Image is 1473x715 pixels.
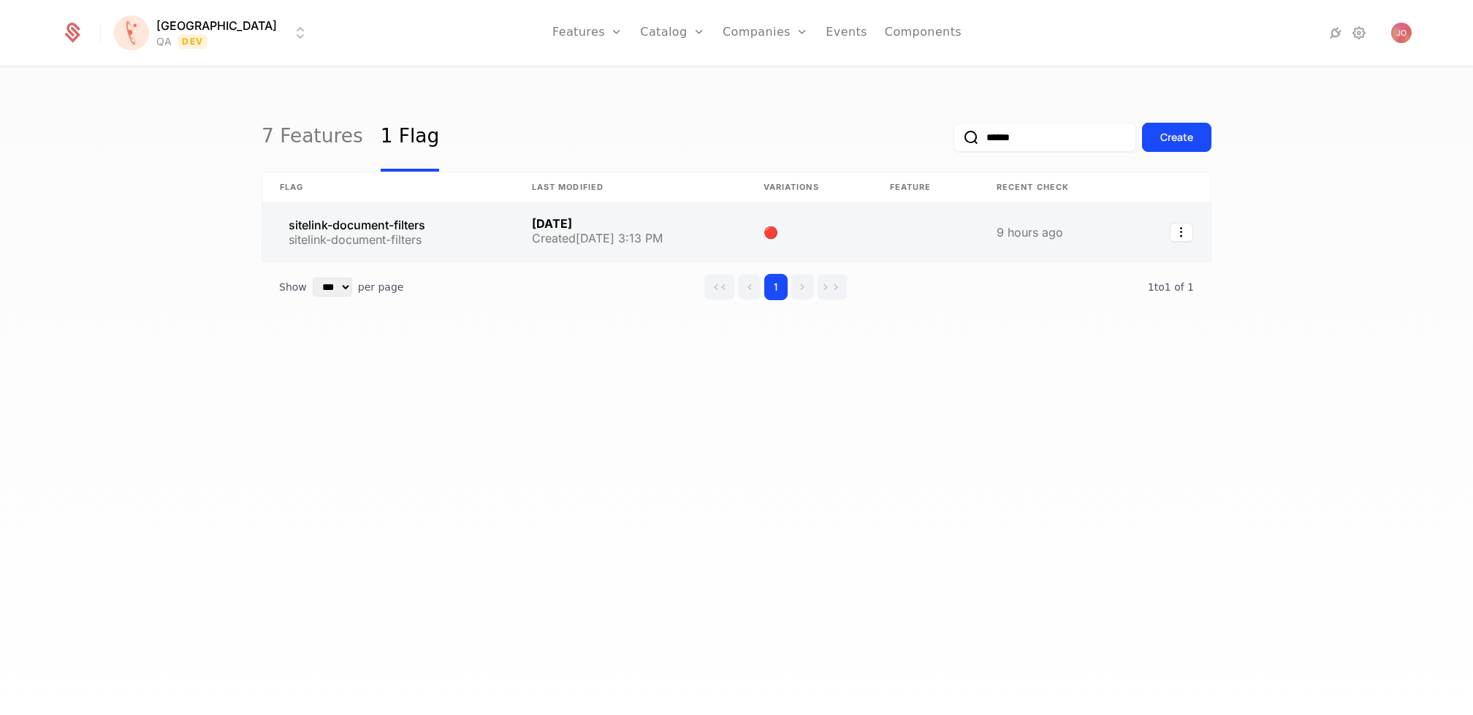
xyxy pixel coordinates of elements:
[358,280,404,294] span: per page
[704,274,735,300] button: Go to first page
[1170,223,1193,242] button: Select action
[262,103,363,172] a: 7 Features
[262,172,514,203] th: Flag
[381,103,440,172] a: 1 Flag
[178,34,208,49] span: Dev
[313,278,352,297] select: Select page size
[1350,24,1368,42] a: Settings
[114,15,149,50] img: Florence
[1148,281,1187,293] span: 1 to 1 of
[738,274,761,300] button: Go to previous page
[156,34,172,49] div: QA
[746,172,872,203] th: Variations
[1391,23,1412,43] button: Open user button
[872,172,979,203] th: Feature
[1148,281,1194,293] span: 1
[979,172,1129,203] th: Recent check
[514,172,746,203] th: Last Modified
[1391,23,1412,43] img: Jelena Obradovic
[262,262,1211,312] div: Table pagination
[817,274,848,300] button: Go to last page
[1142,123,1211,152] button: Create
[279,280,307,294] span: Show
[764,274,788,300] button: Go to page 1
[1160,130,1193,145] div: Create
[156,17,277,34] span: [GEOGRAPHIC_DATA]
[704,274,848,300] div: Page navigation
[118,17,309,49] button: Select environment
[791,274,814,300] button: Go to next page
[1327,24,1344,42] a: Integrations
